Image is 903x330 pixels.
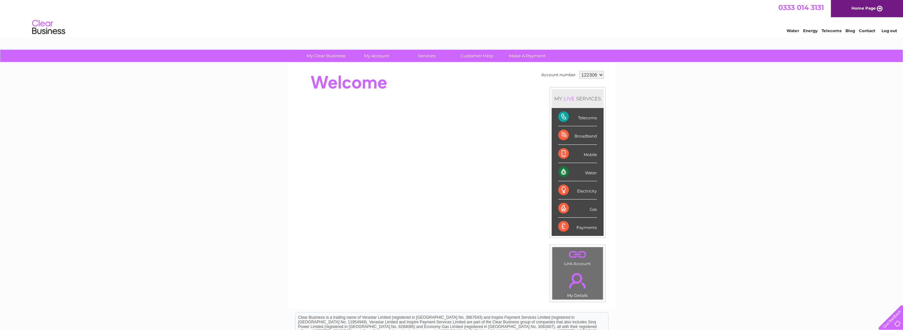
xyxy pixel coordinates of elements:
a: Contact [859,28,875,33]
a: Energy [803,28,818,33]
div: LIVE [562,95,576,102]
a: My Account [349,50,404,62]
td: Account number [540,69,577,81]
div: Broadband [558,126,597,144]
a: . [554,249,601,260]
div: Water [558,163,597,181]
td: My Details [552,267,603,300]
a: Telecoms [822,28,841,33]
div: Electricity [558,181,597,199]
a: Water [787,28,799,33]
a: My Clear Business [299,50,353,62]
div: Mobile [558,145,597,163]
a: Make A Payment [500,50,555,62]
td: Link Account [552,247,603,268]
div: MY SERVICES [552,89,604,108]
a: Customer Help [450,50,504,62]
a: Log out [881,28,897,33]
img: logo.png [32,17,66,37]
div: Telecoms [558,108,597,126]
a: . [554,269,601,292]
div: Payments [558,218,597,236]
a: 0333 014 3131 [778,3,824,12]
a: Blog [845,28,855,33]
div: Clear Business is a trading name of Verastar Limited (registered in [GEOGRAPHIC_DATA] No. 3667643... [295,4,608,32]
a: Services [399,50,454,62]
div: Gas [558,199,597,218]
